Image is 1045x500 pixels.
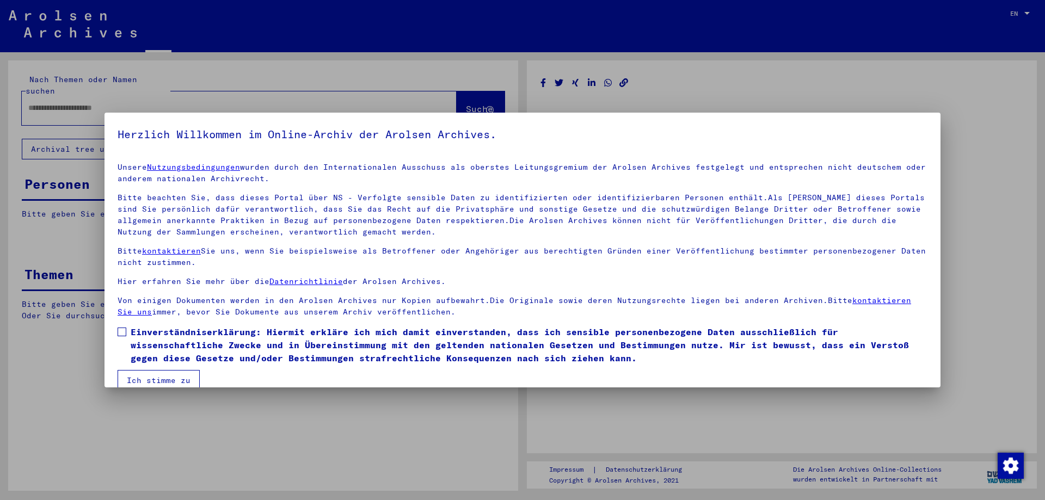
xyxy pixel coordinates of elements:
img: Change consent [998,453,1024,479]
a: Datenrichtlinie [269,276,343,286]
a: kontaktieren [142,246,201,256]
a: Nutzungsbedingungen [147,162,240,172]
p: Von einigen Dokumenten werden in den Arolsen Archives nur Kopien aufbewahrt.Die Originale sowie d... [118,295,927,318]
span: Einverständniserklärung: Hiermit erkläre ich mich damit einverstanden, dass ich sensible personen... [131,325,927,365]
p: Unsere wurden durch den Internationalen Ausschuss als oberstes Leitungsgremium der Arolsen Archiv... [118,162,927,184]
button: Ich stimme zu [118,370,200,391]
a: kontaktieren Sie uns [118,295,911,317]
h5: Herzlich Willkommen im Online-Archiv der Arolsen Archives. [118,126,927,143]
p: Hier erfahren Sie mehr über die der Arolsen Archives. [118,276,927,287]
p: Bitte Sie uns, wenn Sie beispielsweise als Betroffener oder Angehöriger aus berechtigten Gründen ... [118,245,927,268]
p: Bitte beachten Sie, dass dieses Portal über NS - Verfolgte sensible Daten zu identifizierten oder... [118,192,927,238]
